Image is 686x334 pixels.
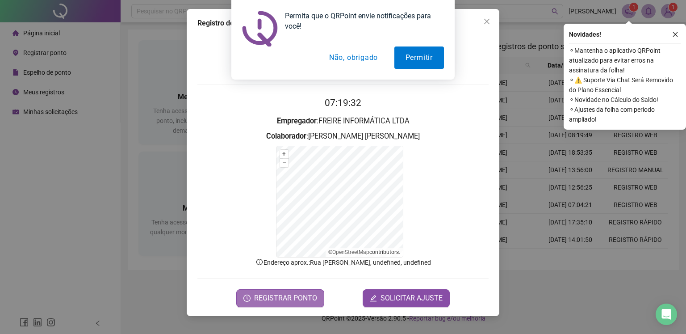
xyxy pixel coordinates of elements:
span: ⚬ ⚠️ Suporte Via Chat Será Removido do Plano Essencial [569,75,681,95]
button: + [280,150,289,158]
li: © contributors. [328,249,400,255]
button: editSOLICITAR AJUSTE [363,289,450,307]
span: ⚬ Ajustes da folha com período ampliado! [569,105,681,124]
h3: : FREIRE INFORMÁTICA LTDA [197,115,489,127]
span: clock-circle [243,295,251,302]
p: Endereço aprox. : Rua [PERSON_NAME], undefined, undefined [197,258,489,267]
button: Não, obrigado [318,47,389,69]
button: – [280,159,289,167]
span: REGISTRAR PONTO [254,293,317,304]
button: Permitir [394,47,444,69]
a: OpenStreetMap [332,249,369,255]
h3: : [PERSON_NAME] [PERSON_NAME] [197,131,489,142]
time: 07:19:32 [325,97,361,108]
strong: Colaborador [266,132,306,140]
button: REGISTRAR PONTO [236,289,324,307]
div: Open Intercom Messenger [656,304,677,325]
span: ⚬ Novidade no Cálculo do Saldo! [569,95,681,105]
span: SOLICITAR AJUSTE [381,293,443,304]
img: notification icon [242,11,278,47]
span: edit [370,295,377,302]
span: info-circle [255,258,264,266]
strong: Empregador [277,117,317,125]
div: Permita que o QRPoint envie notificações para você! [278,11,444,31]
